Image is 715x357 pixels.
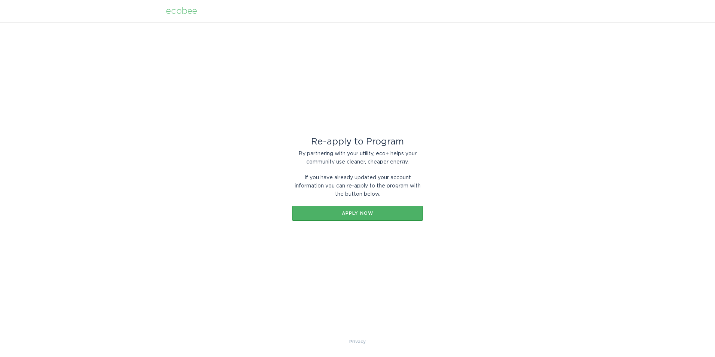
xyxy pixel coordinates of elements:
[296,211,419,216] div: Apply now
[292,138,423,146] div: Re-apply to Program
[166,7,197,15] div: ecobee
[292,174,423,198] div: If you have already updated your account information you can re-apply to the program with the but...
[292,150,423,166] div: By partnering with your utility, eco+ helps your community use cleaner, cheaper energy.
[292,206,423,221] button: Apply now
[349,338,366,346] a: Privacy Policy & Terms of Use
